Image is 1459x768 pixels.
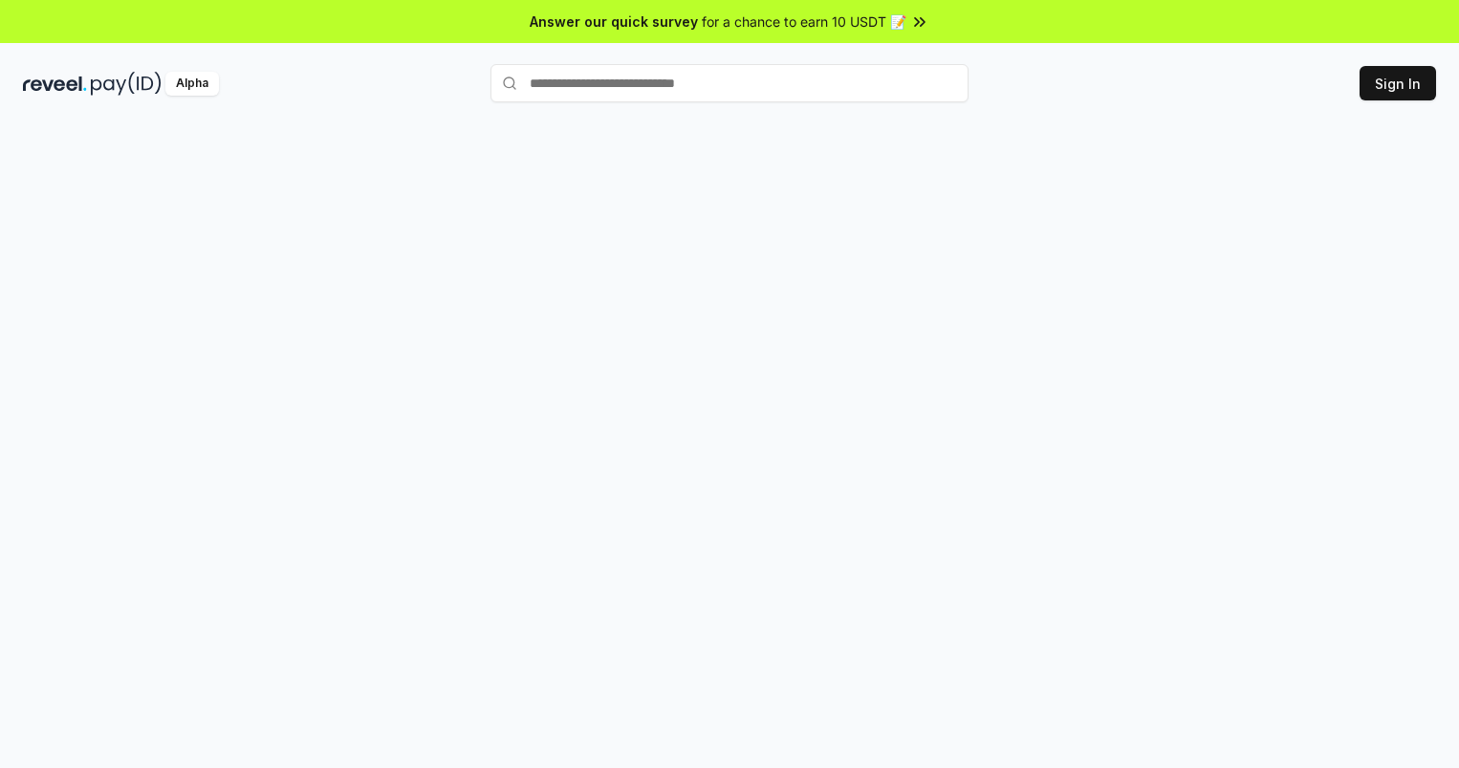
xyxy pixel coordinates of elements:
span: Answer our quick survey [530,11,698,32]
span: for a chance to earn 10 USDT 📝 [702,11,906,32]
button: Sign In [1360,66,1436,100]
img: reveel_dark [23,72,87,96]
div: Alpha [165,72,219,96]
img: pay_id [91,72,162,96]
